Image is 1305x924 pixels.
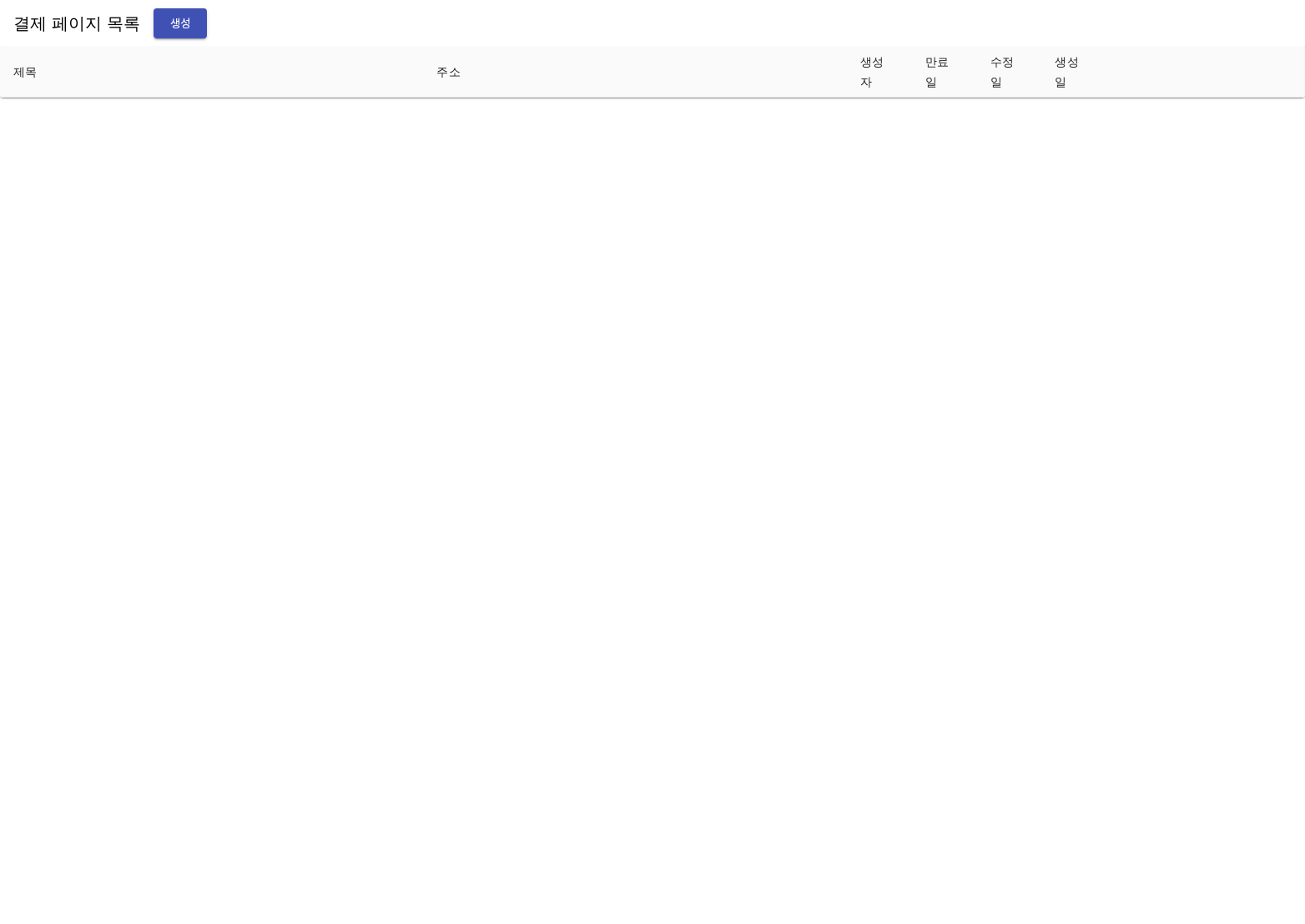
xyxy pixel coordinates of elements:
span: 생성 [167,13,194,34]
th: 생성자 [847,47,912,98]
th: 생성일 [1041,47,1106,98]
th: 수정일 [977,47,1042,98]
th: 주소 [423,47,846,98]
h6: 결제 페이지 목록 [13,10,140,37]
th: 만료일 [912,47,977,98]
button: 생성 [154,8,207,39]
